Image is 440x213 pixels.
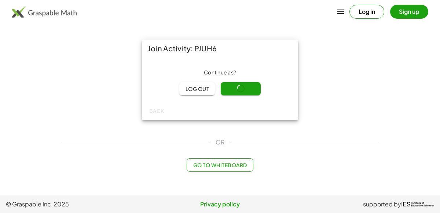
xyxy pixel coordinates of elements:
button: Log in [349,5,384,19]
span: Institute of Education Sciences [411,202,434,207]
span: OR [216,138,224,147]
span: Go to Whiteboard [193,162,247,168]
button: Log out [179,82,215,95]
span: © Graspable Inc, 2025 [6,200,148,209]
a: IESInstitute ofEducation Sciences [401,200,434,209]
span: IES [401,201,411,208]
span: Log out [185,85,209,92]
a: Privacy policy [148,200,291,209]
span: supported by [363,200,401,209]
button: Sign up [390,5,428,19]
div: Continue as ? [148,69,292,76]
div: Join Activity: PJUH6 [142,40,298,57]
button: Go to Whiteboard [187,158,253,172]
